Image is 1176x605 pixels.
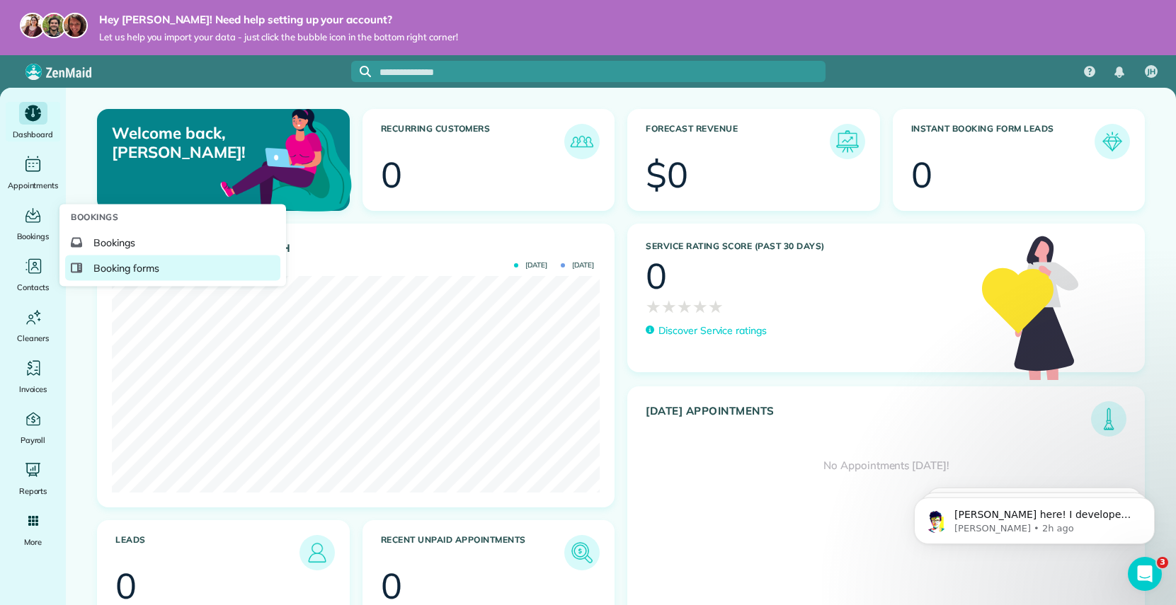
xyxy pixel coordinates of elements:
[381,157,402,192] div: 0
[692,294,708,319] span: ★
[568,538,596,567] img: icon_unpaid_appointments-47b8ce3997adf2238b356f14209ab4cced10bd1f174958f3ca8f1d0dd7fffeee.png
[661,294,677,319] span: ★
[8,178,59,192] span: Appointments
[6,204,60,243] a: Bookings
[99,13,458,27] strong: Hey [PERSON_NAME]! Need help setting up your account?
[351,66,371,77] button: Focus search
[65,230,280,255] a: Bookings
[19,484,47,498] span: Reports
[99,31,458,43] span: Let us help you import your data - just click the bubble icon in the bottom right corner!
[6,153,60,192] a: Appointments
[381,124,565,159] h3: Recurring Customers
[62,41,244,193] span: [PERSON_NAME] here! I developed the software you're currently trialing (though I have help now!) ...
[217,93,355,230] img: dashboard_welcome-42a62b7d889689a78055ac9021e634bf52bae3f8056760290aed330b23ab8690.png
[381,535,565,570] h3: Recent unpaid appointments
[1095,405,1123,433] img: icon_todays_appointments-901f7ab196bb0bea1936b74009e4eb5ffbc2d2711fa7634e0d609ed5ef32b18b.png
[646,241,968,251] h3: Service Rating score (past 30 days)
[6,408,60,447] a: Payroll
[708,294,724,319] span: ★
[514,262,547,269] span: [DATE]
[17,331,49,345] span: Cleaners
[112,124,268,161] p: Welcome back, [PERSON_NAME]!
[628,437,1144,495] div: No Appointments [DATE]!
[13,127,53,142] span: Dashboard
[17,280,49,294] span: Contacts
[360,66,371,77] svg: Focus search
[646,157,688,192] div: $0
[115,242,600,255] h3: Actual Revenue this month
[17,229,50,243] span: Bookings
[93,236,135,250] span: Bookings
[93,261,159,275] span: Booking forms
[115,568,137,604] div: 0
[6,255,60,294] a: Contacts
[646,294,661,319] span: ★
[911,124,1095,159] h3: Instant Booking Form Leads
[646,323,767,338] a: Discover Service ratings
[6,102,60,142] a: Dashboard
[71,210,118,224] span: Bookings
[65,255,280,281] a: Booking forms
[833,127,862,156] img: icon_forecast_revenue-8c13a41c7ed35a8dcfafea3cbb826a0462acb37728057bba2d056411b612bbbe.png
[20,13,45,38] img: maria-72a9807cf96188c08ef61303f053569d2e2a8a1cde33d635c8a3ac13582a053d.jpg
[893,468,1176,567] iframe: Intercom notifications message
[1098,127,1126,156] img: icon_form_leads-04211a6a04a5b2264e4ee56bc0799ec3eb69b7e499cbb523a139df1d13a81ae0.png
[1073,55,1176,88] nav: Main
[646,405,1091,437] h3: [DATE] Appointments
[658,323,767,338] p: Discover Service ratings
[115,535,299,570] h3: Leads
[1128,557,1162,591] iframe: Intercom live chat
[6,459,60,498] a: Reports
[568,127,596,156] img: icon_recurring_customers-cf858462ba22bcd05b5a5880d41d6543d210077de5bb9ebc9590e49fd87d84ed.png
[62,13,88,38] img: michelle-19f622bdf1676172e81f8f8fba1fb50e276960ebfe0243fe18214015130c80e4.jpg
[6,306,60,345] a: Cleaners
[1104,57,1134,88] div: Notifications
[646,258,667,294] div: 0
[62,54,244,67] p: Message from Alexandre, sent 2h ago
[6,357,60,396] a: Invoices
[677,294,692,319] span: ★
[41,13,67,38] img: jorge-587dff0eeaa6aab1f244e6dc62b8924c3b6ad411094392a53c71c6c4a576187d.jpg
[303,538,331,567] img: icon_leads-1bed01f49abd5b7fead27621c3d59655bb73ed531f8eeb49469d10e621d6b896.png
[24,535,42,549] span: More
[561,262,594,269] span: [DATE]
[21,433,46,447] span: Payroll
[1157,557,1168,568] span: 3
[1147,67,1155,78] span: JH
[646,124,830,159] h3: Forecast Revenue
[381,568,402,604] div: 0
[911,157,932,192] div: 0
[19,382,47,396] span: Invoices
